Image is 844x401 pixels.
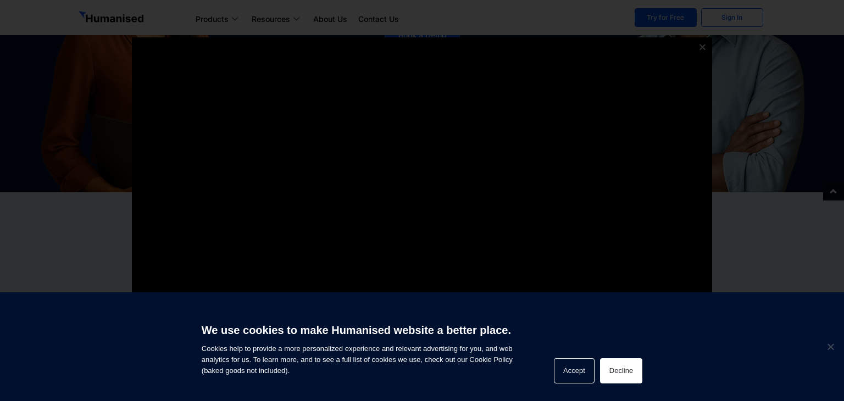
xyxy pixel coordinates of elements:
[132,37,712,364] iframe: YouTube video player
[825,341,836,352] span: Decline
[554,358,595,383] button: Accept
[202,322,513,338] h6: We use cookies to make Humanised website a better place.
[600,358,642,383] button: Decline
[202,317,513,376] span: Cookies help to provide a more personalized experience and relevant advertising for you, and web ...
